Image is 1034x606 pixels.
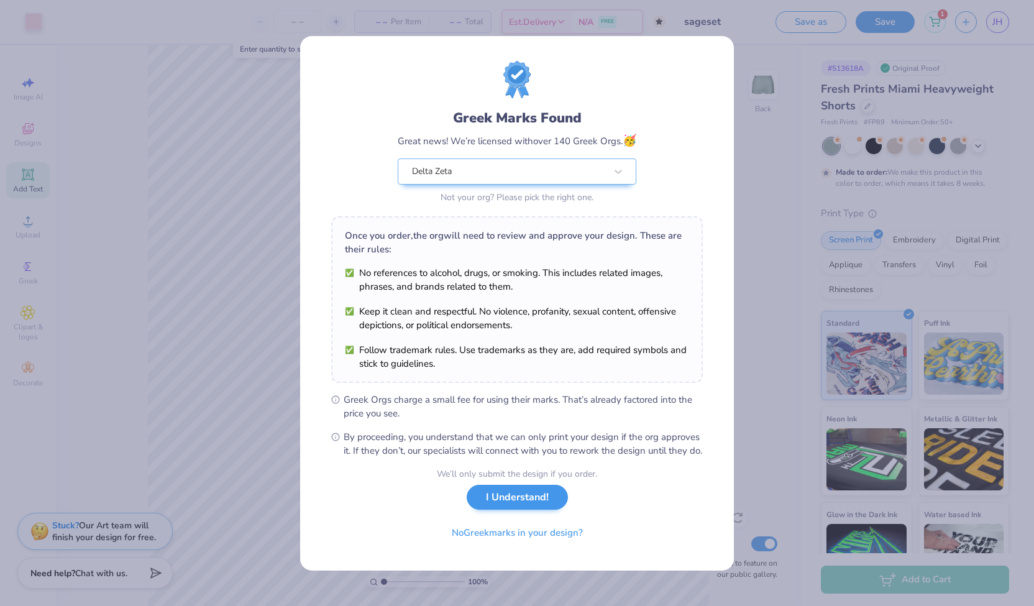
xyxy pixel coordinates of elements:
div: We’ll only submit the design if you order. [437,467,597,480]
button: NoGreekmarks in your design? [441,520,593,546]
li: Follow trademark rules. Use trademarks as they are, add required symbols and stick to guidelines. [345,343,689,370]
span: By proceeding, you understand that we can only print your design if the org approves it. If they ... [344,430,703,457]
div: Not your org? Please pick the right one. [398,191,636,204]
button: I Understand! [467,485,568,510]
span: 🥳 [623,133,636,148]
div: Great news! We’re licensed with over 140 Greek Orgs. [398,132,636,149]
span: Greek Orgs charge a small fee for using their marks. That’s already factored into the price you see. [344,393,703,420]
li: No references to alcohol, drugs, or smoking. This includes related images, phrases, and brands re... [345,266,689,293]
li: Keep it clean and respectful. No violence, profanity, sexual content, offensive depictions, or po... [345,305,689,332]
div: Greek Marks Found [398,108,636,128]
div: Once you order, the org will need to review and approve your design. These are their rules: [345,229,689,256]
img: license-marks-badge.png [503,61,531,98]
